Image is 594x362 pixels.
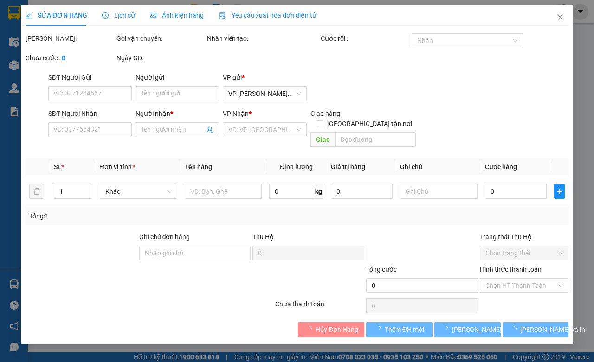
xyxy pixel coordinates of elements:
span: VP Nhận [223,110,249,117]
span: SL [54,163,61,171]
button: [PERSON_NAME] thay đổi [434,322,501,337]
div: SĐT Người Gửi [48,72,132,83]
span: Ảnh kiện hàng [150,12,204,19]
b: 0 [62,54,65,62]
div: Chưa thanh toán [274,299,365,315]
label: Ghi chú đơn hàng [139,233,190,241]
div: Người gửi [136,72,219,83]
span: Khác [105,184,171,198]
span: [PERSON_NAME] thay đổi [452,324,526,335]
div: Tổng: 1 [29,211,230,221]
span: Định lượng [280,163,313,171]
span: loading [442,326,452,332]
span: edit [26,12,32,19]
input: Ghi Chú [400,184,477,199]
span: Giao hàng [310,110,340,117]
span: Lịch sử [102,12,135,19]
span: clock-circle [102,12,109,19]
span: user-add [206,126,213,133]
span: close [556,13,564,21]
button: Hủy Đơn Hàng [298,322,364,337]
div: Ngày GD: [116,53,206,63]
span: Chọn trạng thái [485,246,563,260]
input: VD: Bàn, Ghế [185,184,262,199]
span: Hủy Đơn Hàng [316,324,358,335]
span: Thêm ĐH mới [385,324,424,335]
span: Thu Hộ [252,233,274,241]
button: plus [554,184,565,199]
input: Dọc đường [335,132,415,147]
button: [PERSON_NAME] và In [502,322,568,337]
span: VP Trần Phú (Hàng) [228,87,301,101]
span: Tên hàng [185,163,212,171]
div: Trạng thái Thu Hộ [479,232,568,242]
div: Nhân viên tạo: [207,33,319,44]
span: picture [150,12,156,19]
div: Chưa cước : [26,53,115,63]
span: [GEOGRAPHIC_DATA] tận nơi [323,119,416,129]
span: kg [314,184,323,199]
span: loading [374,326,385,332]
span: Yêu cầu xuất hóa đơn điện tử [219,12,316,19]
div: [PERSON_NAME]: [26,33,115,44]
div: Cước rồi : [321,33,410,44]
span: [PERSON_NAME] và In [520,324,585,335]
img: icon [219,12,226,19]
th: Ghi chú [396,158,481,176]
button: Thêm ĐH mới [366,322,433,337]
div: VP gửi [223,72,306,83]
span: SỬA ĐƠN HÀNG [26,12,87,19]
div: Người nhận [136,108,219,119]
span: Giá trị hàng [331,163,365,171]
span: plus [555,188,564,195]
span: Cước hàng [484,163,517,171]
span: loading [305,326,316,332]
label: Hình thức thanh toán [479,266,541,273]
span: loading [510,326,520,332]
span: Giao [310,132,335,147]
span: Đơn vị tính [100,163,135,171]
div: SĐT Người Nhận [48,108,132,119]
button: delete [29,184,44,199]
button: Close [547,5,573,31]
div: Gói vận chuyển: [116,33,206,44]
span: Tổng cước [366,266,397,273]
input: Ghi chú đơn hàng [139,246,251,260]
